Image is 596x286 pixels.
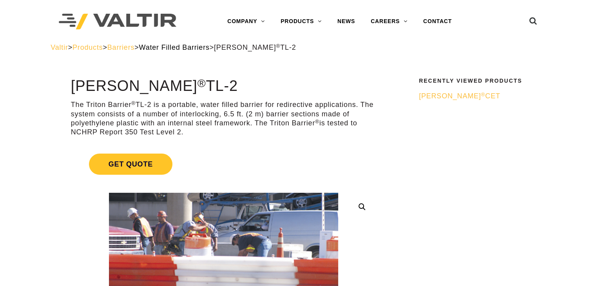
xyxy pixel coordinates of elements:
a: COMPANY [219,14,273,29]
h1: [PERSON_NAME] TL-2 [71,78,376,94]
p: The Triton Barrier TL-2 is a portable, water filled barrier for redirective applications. The sys... [71,100,376,137]
span: [PERSON_NAME] CET [419,92,500,100]
a: NEWS [330,14,363,29]
sup: ® [131,100,136,106]
sup: ® [481,92,485,98]
a: Valtir [51,43,68,51]
sup: ® [315,119,319,125]
a: PRODUCTS [273,14,330,29]
a: Products [72,43,103,51]
a: CONTACT [415,14,460,29]
a: CAREERS [363,14,415,29]
a: Water Filled Barriers [139,43,210,51]
a: Barriers [107,43,134,51]
sup: ® [276,43,280,49]
h2: Recently Viewed Products [419,78,540,84]
a: Get Quote [71,144,376,184]
img: Valtir [59,14,176,30]
sup: ® [197,77,206,89]
span: [PERSON_NAME] TL-2 [214,43,296,51]
a: [PERSON_NAME]®CET [419,92,540,101]
span: Get Quote [89,154,172,175]
div: > > > > [51,43,545,52]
